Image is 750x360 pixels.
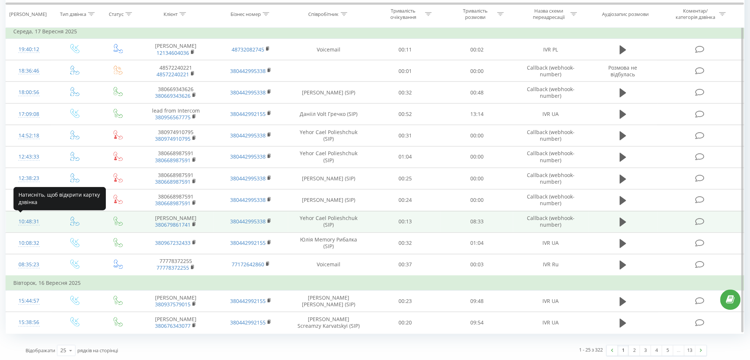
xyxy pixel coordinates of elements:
td: Вівторок, 16 Вересня 2025 [6,276,744,291]
a: 380442995338 [230,218,266,225]
div: Статус [109,11,124,17]
a: 48732082745 [232,46,264,53]
td: 380668987591 [138,146,213,168]
div: 08:35:23 [13,258,44,272]
td: IVR UA [513,103,588,125]
td: 00:23 [369,291,441,312]
div: 15:38:56 [13,316,44,330]
td: 380668987591 [138,168,213,190]
td: Yehor Cael Polieshchuk (SIP) [288,211,369,233]
td: 00:52 [369,103,441,125]
a: 380676343077 [155,323,191,330]
td: Callback (webhook-number) [513,146,588,168]
td: Callback (webhook-number) [513,82,588,103]
div: Співробітник [309,11,339,17]
div: Клієнт [164,11,178,17]
td: 00:32 [369,82,441,103]
td: [PERSON_NAME] [138,39,213,60]
td: 00:24 [369,190,441,211]
div: 12:38:23 [13,171,44,186]
td: Callback (webhook-number) [513,211,588,233]
a: 13 [685,346,696,356]
td: Callback (webhook-number) [513,168,588,190]
td: Юлія Memory Рибалка (SIP) [288,233,369,254]
div: Натисніть, щоб відкрити картку дзвінка [13,187,106,210]
div: Назва схеми переадресації [529,8,569,20]
a: 380442995338 [230,197,266,204]
div: 14:52:18 [13,129,44,143]
td: lead from Intercom [138,103,213,125]
div: 17:09:08 [13,107,44,121]
div: 25 [60,347,66,354]
a: 380442995338 [230,89,266,96]
div: Тривалість очікування [384,8,423,20]
td: Callback (webhook-number) [513,125,588,146]
td: 00:00 [441,125,513,146]
td: [PERSON_NAME] (SIP) [288,82,369,103]
a: 380668987591 [155,157,191,164]
td: 00:00 [441,168,513,190]
a: 380679861741 [155,221,191,229]
td: 08:33 [441,211,513,233]
td: 380974910795 [138,125,213,146]
td: 00:13 [369,211,441,233]
td: Callback (webhook-number) [513,60,588,82]
a: 380974910795 [155,135,191,142]
a: 380442992155 [230,298,266,305]
a: 380442995338 [230,153,266,160]
td: Voicemail [288,39,369,60]
span: Розмова не відбулась [609,64,638,78]
div: 18:00:56 [13,85,44,100]
a: 77778372255 [157,264,189,271]
td: 00:02 [441,39,513,60]
div: 10:48:31 [13,215,44,229]
td: Voicemail [288,254,369,276]
a: 380442995338 [230,67,266,74]
div: 18:36:46 [13,64,44,78]
div: 1 - 25 з 322 [579,346,603,354]
td: IVR Ru [513,254,588,276]
td: [PERSON_NAME] (SIP) [288,168,369,190]
a: 380442992155 [230,110,266,117]
a: 380442992155 [230,240,266,247]
td: [PERSON_NAME] [138,291,213,312]
td: 00:48 [441,82,513,103]
td: Данііл Volt Гречко (SIP) [288,103,369,125]
div: Коментар/категорія дзвінка [674,8,717,20]
td: [PERSON_NAME] [PERSON_NAME] (SIP) [288,291,369,312]
a: 380442995338 [230,132,266,139]
div: Бізнес номер [231,11,261,17]
td: IVR UA [513,233,588,254]
td: 00:01 [369,60,441,82]
td: [PERSON_NAME] [138,312,213,334]
a: 2 [629,346,640,356]
td: 48572240221 [138,60,213,82]
td: Середа, 17 Вересня 2025 [6,24,744,39]
td: 13:14 [441,103,513,125]
div: … [673,346,685,356]
td: 77778372255 [138,254,213,276]
a: 12134604036 [157,49,189,56]
td: 00:32 [369,233,441,254]
div: Аудіозапис розмови [602,11,649,17]
a: 380967232433 [155,240,191,247]
td: 00:37 [369,254,441,276]
a: 380956567775 [155,114,191,121]
a: 380937579015 [155,301,191,308]
td: 09:54 [441,312,513,334]
a: 380442992155 [230,319,266,326]
div: 12:43:33 [13,150,44,164]
td: IVR UA [513,312,588,334]
td: 00:11 [369,39,441,60]
span: рядків на сторінці [77,347,118,354]
td: 00:03 [441,254,513,276]
td: [PERSON_NAME] Screamzy Karvatskyi (SIP) [288,312,369,334]
td: 01:04 [369,146,441,168]
a: 4 [651,346,662,356]
td: 380668987591 [138,190,213,211]
div: [PERSON_NAME] [9,11,47,17]
td: Yehor Cael Polieshchuk (SIP) [288,146,369,168]
td: 380669343626 [138,82,213,103]
a: 3 [640,346,651,356]
td: 00:00 [441,190,513,211]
